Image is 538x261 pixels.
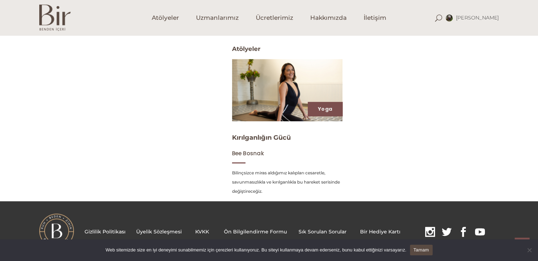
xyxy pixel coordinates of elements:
[85,227,490,238] p: .
[224,228,287,235] a: Ön Bilgilendirme Formu
[410,245,433,255] a: Tamam
[232,168,343,196] p: Bilinçsizce miras aldığımız kalıpları cesaretle, savunmasızlıkla ve kırılganlıkla bu hareket seri...
[196,14,239,22] span: Uzmanlarımız
[318,105,332,112] a: Yoga
[446,14,453,22] img: inbound5720259253010107926.jpg
[256,14,293,22] span: Ücretlerimiz
[299,228,347,235] a: Sık Sorulan Sorular
[39,214,74,248] img: BI%CC%87R-LOGO.png
[136,228,182,235] a: Üyelik Sözleşmesi
[195,228,209,235] a: KVKK
[152,14,179,22] span: Atölyeler
[232,134,291,141] a: Kırılganlığın Gücü
[310,14,347,22] span: Hakkımızda
[526,246,533,254] span: Hayır
[85,228,126,235] a: Gizlilik Politikası
[456,14,499,21] span: [PERSON_NAME]
[360,228,400,235] a: Bir Hediye Kartı
[364,14,386,22] span: İletişim
[232,33,260,54] span: Atölyeler
[232,150,264,157] a: Bee Bosnak
[105,246,406,254] span: Web sitemizde size en iyi deneyimi sunabilmemiz için çerezleri kullanıyoruz. Bu siteyi kullanmaya...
